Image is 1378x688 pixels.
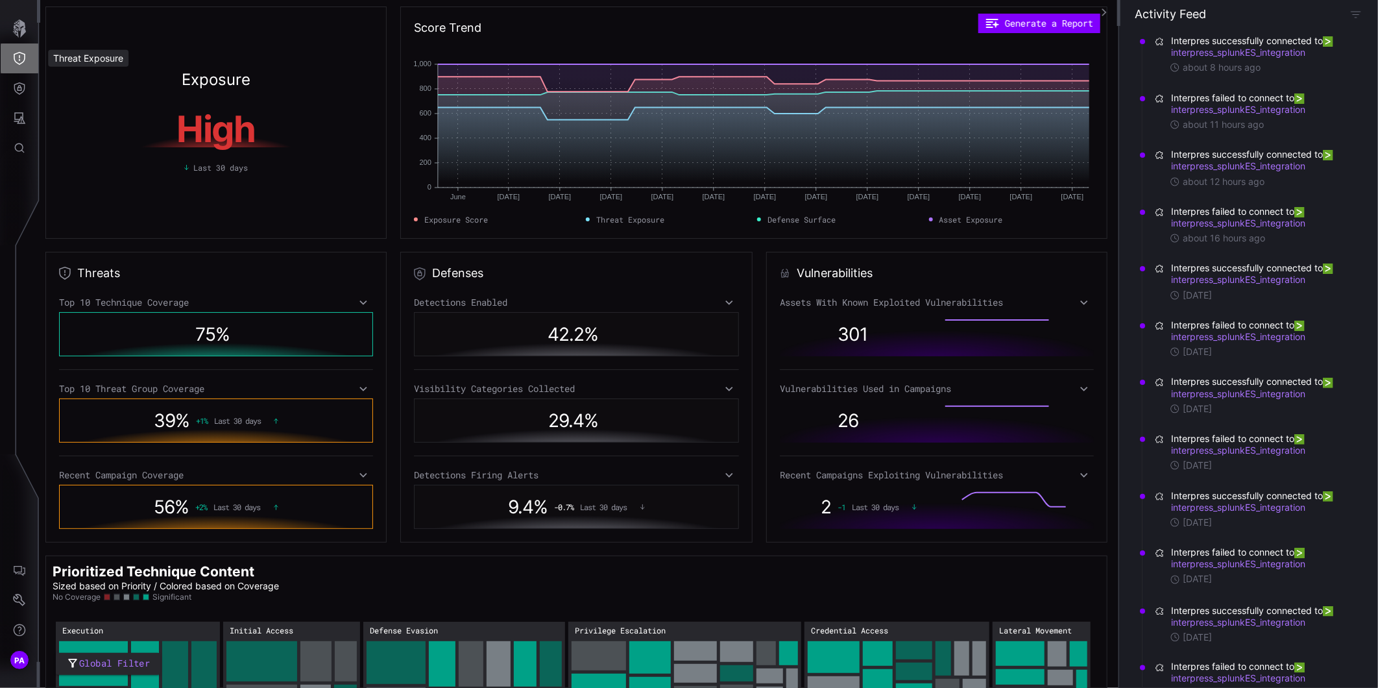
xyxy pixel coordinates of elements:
img: Splunk ES [1294,207,1305,217]
text: [DATE] [856,193,879,201]
text: [DATE] [805,193,828,201]
img: Splunk ES [1294,434,1305,445]
div: Top 10 Technique Coverage [59,297,373,308]
text: [DATE] [1010,193,1033,201]
text: [DATE] [549,193,572,201]
a: interpress_splunkES_integration [1171,35,1336,58]
h1: High [94,111,338,147]
img: Splunk ES [1294,548,1305,558]
span: 26 [838,410,858,432]
text: [DATE] [908,193,930,201]
rect: Initial Access → Initial Access:Spearphishing Link: 47 [300,641,332,682]
rect: Lateral Movement → Lateral Movement:SMB/Windows Admin Shares: 34 [996,669,1045,685]
span: Last 30 days [214,502,261,511]
a: interpress_splunkES_integration [1171,262,1336,285]
rect: Credential Access → Credential Access:Keylogging: 23 [936,641,951,676]
time: [DATE] [1183,632,1212,643]
rect: Defense Evasion → Defense Evasion:File Deletion: 37 [514,641,537,687]
time: about 11 hours ago [1183,119,1264,130]
span: Interpres successfully connected to [1171,149,1349,172]
img: Splunk ES [1323,150,1333,160]
rect: Lateral Movement → Lateral Movement:Software Deployment Tools: 22 [1048,641,1067,667]
text: 1,000 [414,60,432,68]
span: Interpres failed to connect to [1171,206,1349,229]
span: Interpres successfully connected to [1171,35,1349,58]
span: Last 30 days [194,162,248,173]
time: about 12 hours ago [1183,176,1264,188]
div: Assets With Known Exploited Vulnerabilities [780,297,1094,308]
rect: Privilege Escalation → Privilege Escalation:Valid Accounts: 63 [572,641,626,670]
span: Threat Exposure [596,214,664,225]
button: Global Filter [56,653,160,676]
rect: Credential Access → Credential Access:NTDS: 30 [863,641,893,666]
time: about 8 hours ago [1183,62,1261,73]
img: Splunk ES [1323,36,1333,47]
div: Detections Enabled [414,297,739,308]
rect: Privilege Escalation → Privilege Escalation:Process Injection: 24 [720,665,753,682]
div: Recent Campaigns Exploiting Vulnerabilities [780,469,1094,481]
rect: Defense Evasion → Defense Evasion:Bypass User Account Control: 41 [429,641,455,687]
a: interpress_splunkES_integration [1171,92,1307,115]
img: Splunk ES [1294,93,1305,104]
text: [DATE] [651,193,674,201]
a: interpress_splunkES_integration [1171,319,1307,342]
rect: Credential Access → Credential Access:Kerberoasting: 22 [954,641,969,676]
time: about 16 hours ago [1183,232,1265,244]
span: 56 % [154,496,189,518]
rect: Initial Access → Initial Access:External Remote Services: 34 [335,641,357,682]
div: Top 10 Threat Group Coverage [59,383,373,395]
h2: Prioritized Technique Content [53,563,1100,580]
div: Vulnerabilities Used in Campaigns [780,383,1094,395]
rect: Lateral Movement → Lateral Movement:Remote Desktop Protocol: 50 [996,641,1045,666]
h2: Exposure [182,72,250,88]
div: Detections Firing Alerts [414,469,739,481]
p: Sized based on Priority / Colored based on Coverage [53,580,1100,592]
div: Recent Campaign Coverage [59,469,373,481]
rect: Lateral Movement → Lateral Movement:Windows Remote Management: 20 [1070,641,1087,667]
rect: Lateral Movement → Lateral Movement:RDP Hijacking: 19 [1048,670,1073,685]
time: [DATE] [1183,289,1212,301]
rect: Privilege Escalation → Privilege Escalation:Hijack Execution Flow: 21 [756,641,776,665]
button: PA [1,645,38,675]
text: [DATE] [600,193,623,201]
text: [DATE] [703,193,725,201]
span: + 1 % [196,416,208,425]
rect: Credential Access → Credential Access:LSASS Memory: 62 [808,641,860,673]
time: [DATE] [1183,574,1212,585]
span: Interpres failed to connect to [1171,433,1349,456]
rect: Execution → Execution:PowerShell: 100 [59,641,128,686]
span: 75 % [196,323,230,345]
img: Splunk ES [1294,663,1305,673]
a: interpress_splunkES_integration [1171,149,1336,171]
h2: Vulnerabilities [797,265,873,281]
rect: Privilege Escalation → Privilege Escalation:Scheduled Task: 54 [629,641,671,674]
rect: Defense Evasion → Defense Evasion:Match Legitimate Resource Name or Location: 35 [540,641,562,687]
a: interpress_splunkES_integration [1171,604,1336,627]
a: interpress_splunkES_integration [1171,206,1307,228]
span: -0.7 % [555,502,574,511]
rect: Defense Evasion → Defense Evasion:Rundll32: 38 [487,641,511,687]
a: interpress_splunkES_integration [1171,490,1336,513]
a: interpress_splunkES_integration [1171,547,1307,569]
span: Interpres successfully connected to [1171,262,1349,286]
text: [DATE] [959,193,982,201]
text: 0 [428,183,431,191]
span: Last 30 days [581,502,627,511]
span: + 2 % [196,502,208,511]
text: 400 [420,134,431,141]
span: Last 30 days [852,502,899,511]
span: 42.2 % [548,323,599,345]
rect: Privilege Escalation → Privilege Escalation:Local Accounts: 20 [779,641,798,665]
time: [DATE] [1183,517,1212,528]
span: 29.4 % [548,410,598,432]
time: [DATE] [1183,460,1212,471]
span: Interpres failed to connect to [1171,661,1349,685]
div: Visibility Categories Collected [414,383,739,395]
rect: Privilege Escalation → Privilege Escalation:Abuse Elevation Control Mechanism: 29 [720,641,753,662]
text: 800 [420,84,431,92]
rect: Credential Access → Credential Access:Brute Force: 27 [896,641,932,659]
h2: Score Trend [414,20,481,36]
rect: Privilege Escalation → Privilege Escalation:Scheduled Task/Job: 19 [756,669,783,683]
img: Splunk ES [1323,378,1333,388]
rect: Privilege Escalation → Privilege Escalation:Account Manipulation: 36 [674,641,717,661]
